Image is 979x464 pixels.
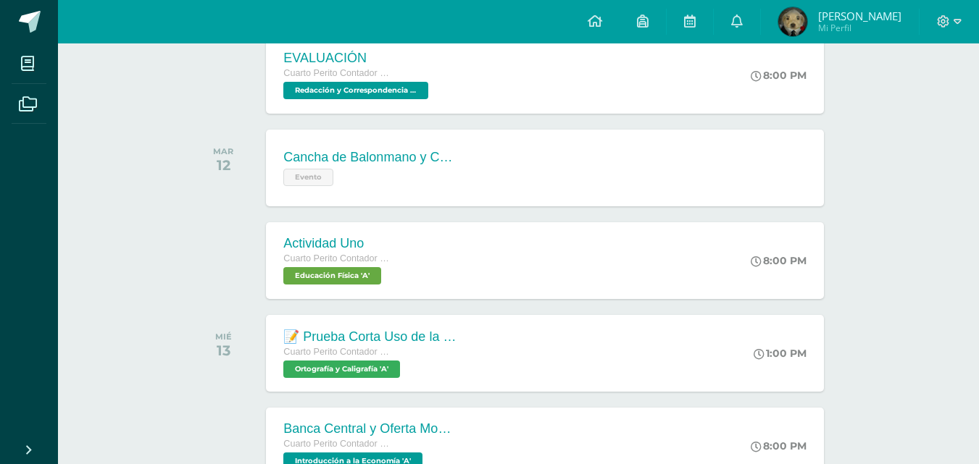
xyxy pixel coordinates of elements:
[754,347,807,360] div: 1:00 PM
[213,146,233,156] div: MAR
[283,329,457,345] div: 📝 Prueba Corta Uso de la R y RR Uso de la X, [GEOGRAPHIC_DATA] y [GEOGRAPHIC_DATA]
[283,150,457,165] div: Cancha de Balonmano y Contenido
[751,69,807,82] div: 8:00 PM
[751,254,807,267] div: 8:00 PM
[283,51,432,66] div: EVALUACIÓN
[213,156,233,174] div: 12
[283,360,400,378] span: Ortografía y Caligrafía 'A'
[215,332,232,342] div: MIÉ
[283,169,333,186] span: Evento
[283,82,428,99] span: Redacción y Correspondencia Mercantil 'A'
[283,253,392,263] span: Cuarto Perito Contador con Orientación en Computación
[283,347,392,357] span: Cuarto Perito Contador con Orientación en Computación
[283,267,381,284] span: Educación Física 'A'
[818,9,901,23] span: [PERSON_NAME]
[283,68,392,78] span: Cuarto Perito Contador con Orientación en Computación
[751,439,807,452] div: 8:00 PM
[283,421,457,436] div: Banca Central y Oferta Monetaria.
[283,439,392,449] span: Cuarto Perito Contador con Orientación en Computación
[215,342,232,359] div: 13
[818,22,901,34] span: Mi Perfil
[283,236,392,251] div: Actividad Uno
[778,7,807,36] img: daeaa040892bc679058b0148d52f2f96.png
